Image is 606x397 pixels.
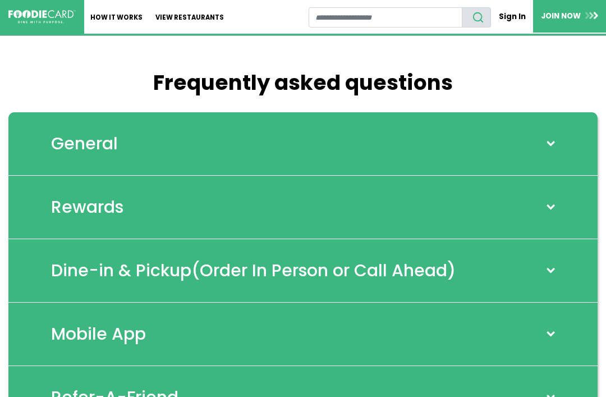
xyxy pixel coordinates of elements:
[309,7,463,28] input: restaurant search
[51,261,456,281] h2: Dine-in & Pickup
[8,70,598,95] h1: Frequently asked questions
[51,197,123,217] h2: Rewards
[462,7,491,28] button: search
[491,7,533,26] a: Sign In
[51,324,146,344] h2: Mobile App
[191,258,456,282] span: (Order In Person or Call Ahead)
[8,10,76,24] img: FoodieCard; Eat, Drink, Save, Donate
[51,134,118,154] h2: General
